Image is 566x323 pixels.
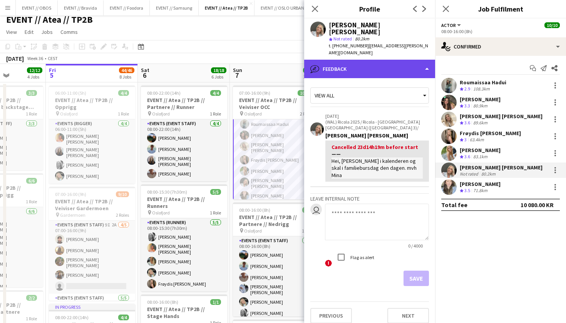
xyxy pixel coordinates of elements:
span: 44/46 [119,67,134,73]
span: 1 Role [26,316,37,321]
h3: EVENT // Atea // TP2B // Opprigg [49,97,135,110]
app-card-role: Events (Runner)5/508:00-15:30 (7h30m)[PERSON_NAME][PERSON_NAME] [PERSON_NAME][PERSON_NAME][PERSON... [141,218,227,291]
app-job-card: 07:00-16:00 (9h)10/10EVENT // Atea // TP2B // Veiviser OCC Oslofjord2 Roles[PERSON_NAME][PERSON_N... [233,85,319,199]
button: EVENT // OBOS [16,0,58,15]
span: t. [PHONE_NUMBER] [329,43,369,49]
h3: EVENT // Atea // TP2B // Veiviser OCC [233,97,319,110]
span: 2/2 [26,295,37,301]
div: Total fee [441,201,467,209]
span: 07:00-16:00 (9h) [55,191,86,197]
div: [PERSON_NAME] [460,96,501,103]
span: 12/12 [27,67,42,73]
span: 1 Role [302,228,313,234]
span: 08:00-22:00 (14h) [147,90,181,96]
span: Oslofjord [244,111,262,117]
div: 08:00-22:00 (14h)4/4EVENT // Atea // TP2B // Partnere // Runner Oslofjord1 RoleEvents (Event Staf... [141,85,227,181]
span: Oslofjord [152,111,170,117]
h1: EVENT // Atea // TP2B [6,14,93,25]
span: Sun [233,67,242,74]
app-job-card: 06:00-11:00 (5h)4/4EVENT // Atea // TP2B // Opprigg Oslofjord1 RoleEvents (Rigger)4/406:00-11:00 ... [49,85,135,184]
button: EVENT // Atea // TP2B [199,0,255,15]
div: [PERSON_NAME] [PERSON_NAME] [460,113,543,120]
span: 7 [232,71,242,80]
span: Fri [49,67,56,74]
app-job-card: 08:00-15:30 (7h30m)5/5EVENT // Atea // TP2B // Runners Oslofjord1 RoleEvents (Runner)5/508:00-15:... [141,184,227,291]
h3: EVENT // Atea // TP2B // Partnere // Runner [141,97,227,110]
span: | [EMAIL_ADDRESS][PERSON_NAME][DOMAIN_NAME] [329,43,428,55]
span: 80.2km [353,36,371,42]
span: 2 Roles [116,212,129,218]
span: 3.3 [464,103,470,109]
button: EVENT // Samsung [150,0,199,15]
span: Gardermoen [60,212,85,218]
span: 1 Role [26,199,37,204]
div: [PERSON_NAME] [PERSON_NAME] [325,132,429,139]
span: 3.6 [464,154,470,159]
app-card-role: Actor7/708:00-16:00 (8h)Roumaissaa Hadui[PERSON_NAME][PERSON_NAME] [PERSON_NAME]Frøydis [PERSON_N... [233,105,319,204]
div: 89.6km [472,120,489,126]
div: 80.2km [480,171,497,177]
h3: EVENT // Atea // TP2B // Veiviser Gardermoen [49,198,135,212]
div: In progress [49,304,135,310]
h3: EVENT // Atea // TP2B // Partnere // Nedrigg [233,214,319,228]
a: Jobs [38,27,56,37]
div: Not rated [460,171,480,177]
label: Flag as alert [349,254,374,260]
div: [PERSON_NAME] [PERSON_NAME] [329,22,429,35]
span: Oslofjord [244,228,262,234]
button: EVENT // Foodora [104,0,150,15]
div: Frøydis [PERSON_NAME] [460,130,521,137]
span: 4/4 [118,90,129,96]
app-job-card: 08:00-16:00 (8h)6/6EVENT // Atea // TP2B // Partnere // Nedrigg Oslofjord1 RoleEvents (Event Staf... [233,203,319,316]
span: 0 / 4000 [402,243,429,249]
div: 10 080.00 KR [521,201,554,209]
div: [PERSON_NAME] [460,181,501,187]
div: 3 Jobs [303,74,318,80]
span: 08:00-16:00 (8h) [147,299,178,305]
div: 108.3km [472,86,491,92]
span: 06:00-11:00 (5h) [55,90,86,96]
span: 9/10 [116,191,129,197]
div: [PERSON_NAME] [PERSON_NAME] [460,164,543,171]
span: 3 [464,137,467,142]
div: Cancelled 23d14h19m before start [332,144,423,157]
span: Comms [60,28,78,35]
span: 4/4 [118,315,129,320]
a: Edit [22,27,37,37]
div: Hei, [PERSON_NAME] i kalenderen og skal i familiebursdag den dagen. mvh Mina [332,157,423,179]
div: 6 Jobs [211,74,226,80]
span: 5/5 [210,189,221,195]
app-card-role: Events (Event Staff)6/608:00-16:00 (8h)[PERSON_NAME][PERSON_NAME][PERSON_NAME][PERSON_NAME] [PERS... [233,236,319,321]
div: 83.1km [472,154,489,160]
span: 3/3 [26,90,37,96]
span: 2 Roles [300,111,313,117]
span: View [6,28,17,35]
button: EVENT // OSLO URBAN WEEK 2025 [255,0,332,15]
h3: Leave internal note [310,195,429,202]
span: Oslofjord [60,111,78,117]
span: Not rated [333,36,352,42]
div: 07:00-16:00 (9h)9/10EVENT // Atea // TP2B // Veiviser Gardermoen Gardermoen2 RolesEvents (Event S... [49,187,135,301]
h3: Job Fulfilment [435,4,566,14]
div: 4 Jobs [27,74,42,80]
div: Roumaissaa Hadui [460,79,506,86]
p: (WAL) Ricola 2025 / Ricola - [GEOGRAPHIC_DATA] [GEOGRAPHIC_DATA] ([GEOGRAPHIC_DATA] 3)/ [325,119,429,131]
span: 18/18 [303,67,318,73]
span: Actor [441,22,456,28]
button: Actor [441,22,462,28]
span: 08:00-16:00 (8h) [239,207,270,213]
h3: EVENT // Atea // TP2B // Stage Hands [141,306,227,320]
span: 08:00-22:00 (14h) [55,315,89,320]
div: Confirmed [435,37,566,56]
span: Jobs [41,28,53,35]
span: 18/18 [211,67,226,73]
button: EVENT // Bravida [58,0,104,15]
p: [DATE] [325,113,429,119]
div: 8 Jobs [119,74,134,80]
a: Comms [57,27,81,37]
div: [PERSON_NAME] [460,147,501,154]
div: Feedback [304,60,435,78]
span: 1 Role [118,111,129,117]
